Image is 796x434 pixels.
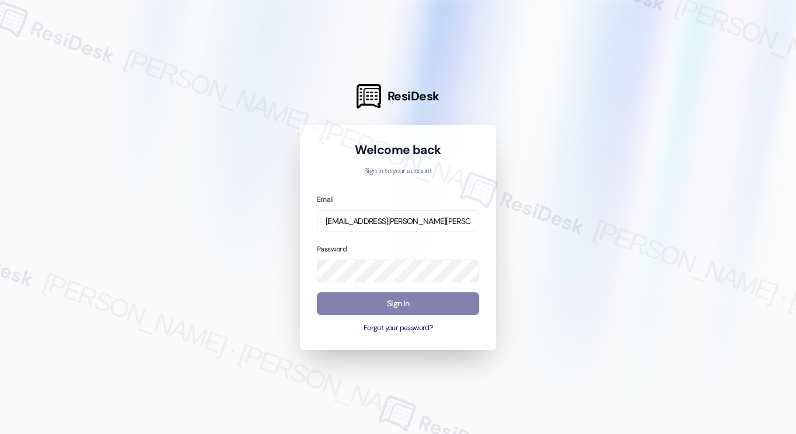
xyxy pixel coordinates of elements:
label: Email [317,195,333,204]
button: Sign In [317,292,479,315]
label: Password [317,244,347,254]
img: ResiDesk Logo [357,84,381,108]
button: Forgot your password? [317,323,479,334]
p: Sign in to your account [317,166,479,177]
span: ResiDesk [387,88,439,104]
input: name@example.com [317,210,479,233]
h1: Welcome back [317,142,479,158]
